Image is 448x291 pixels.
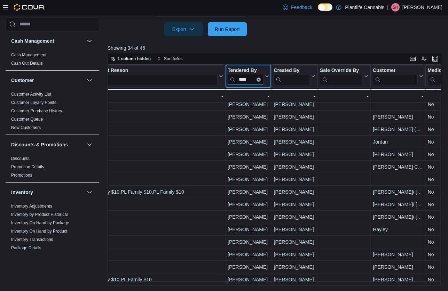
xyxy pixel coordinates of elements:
p: Plantlife Cannabis [345,3,384,11]
button: Cash Management [85,37,94,45]
div: [PERSON_NAME] [274,263,315,271]
button: Created By [274,67,315,85]
a: Inventory Transactions [11,237,53,242]
span: New Customers [11,125,41,130]
p: [PERSON_NAME] [402,3,442,11]
div: [PERSON_NAME] [373,263,423,271]
span: Export [168,22,199,36]
div: Tendered By [228,67,264,85]
a: Customer Purchase History [11,108,62,113]
button: Clear input [257,77,261,81]
h3: Customer [11,77,34,84]
div: [PERSON_NAME]/ [PERSON_NAME] [373,213,423,221]
div: Discounts & Promotions [6,154,99,182]
a: Inventory Adjustments [11,204,52,209]
div: [PERSON_NAME]/ [PERSON_NAME] [373,200,423,209]
button: Display options [420,55,428,63]
button: Enter fullscreen [431,55,439,63]
button: 1 column hidden [108,55,154,63]
div: Sarah Haight [391,3,400,11]
a: Promotion Details [11,164,44,169]
div: [PERSON_NAME] [274,225,315,234]
button: Keyboard shortcuts [409,55,417,63]
div: Jordan [373,138,423,146]
div: Created By [274,67,310,74]
img: Cova [14,4,45,11]
div: [PERSON_NAME] [274,113,315,121]
div: Sale Override By [320,67,363,74]
input: Dark Mode [318,3,332,11]
span: SH [393,3,399,11]
div: [PERSON_NAME] [274,150,315,159]
span: Cash Out Details [11,60,43,66]
button: Cash Management [11,38,84,45]
div: [PERSON_NAME]/ [PERSON_NAME] [373,188,423,196]
span: Package Details [11,245,41,251]
span: Feedback [291,4,312,11]
div: PL Family $10,PL Family $10 [88,275,223,284]
div: [PERSON_NAME] [228,213,269,221]
div: Customer [373,67,418,85]
h3: Inventory [11,189,33,196]
div: [PERSON_NAME] [274,100,315,108]
a: Customer Loyalty Points [11,100,56,105]
button: Discount Reason [88,67,223,85]
div: [PERSON_NAME] [228,263,269,271]
div: [PERSON_NAME] [228,175,269,184]
div: [PERSON_NAME] [373,113,423,121]
button: Customer [11,77,84,84]
span: Inventory On Hand by Package [11,220,69,226]
div: PL Family $10,PL Family $10,PL Family $10 [88,188,223,196]
span: 1 column hidden [118,56,151,62]
button: Discounts & Promotions [85,140,94,149]
button: Sale Override By [320,67,368,85]
div: Created By [274,67,310,85]
span: Cash Management [11,52,46,58]
a: Promotions [11,173,32,178]
div: [PERSON_NAME] [274,213,315,221]
div: [PERSON_NAME] [274,163,315,171]
button: Discounts & Promotions [11,141,84,148]
div: [PERSON_NAME] [228,188,269,196]
div: [PERSON_NAME] [228,150,269,159]
div: Customer [6,90,99,135]
div: [PERSON_NAME] [274,138,315,146]
a: Package Details [11,245,41,250]
p: | [387,3,388,11]
button: Tendered ByClear input [228,67,269,85]
div: - [274,92,315,100]
div: Tendered By [228,67,264,74]
a: Cash Management [11,52,46,57]
span: Run Report [215,26,240,33]
div: [PERSON_NAME] [228,275,269,284]
div: - [228,92,269,100]
div: Customer [373,67,418,74]
a: Inventory On Hand by Package [11,220,69,225]
div: [PERSON_NAME] [228,225,269,234]
div: Discount Reason [88,67,218,74]
div: [PERSON_NAME] Classic [373,163,423,171]
span: Inventory On Hand by Product [11,228,67,234]
div: [PERSON_NAME] [228,113,269,121]
div: [PERSON_NAME] [228,100,269,108]
div: - [373,92,423,100]
div: [PERSON_NAME] [228,250,269,259]
a: Customer Queue [11,117,43,122]
div: [PERSON_NAME] [228,138,269,146]
button: Customer [373,67,423,85]
div: - [88,92,223,100]
span: Inventory Transactions [11,237,53,242]
p: Showing 34 of 46 [108,45,444,51]
div: [PERSON_NAME] [228,200,269,209]
button: Sort fields [154,55,185,63]
div: [PERSON_NAME] [373,275,423,284]
a: Customer Activity List [11,92,51,97]
button: Customer [85,76,94,84]
h3: Cash Management [11,38,54,45]
div: Discount Reason [88,67,218,85]
span: Inventory by Product Historical [11,212,68,217]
